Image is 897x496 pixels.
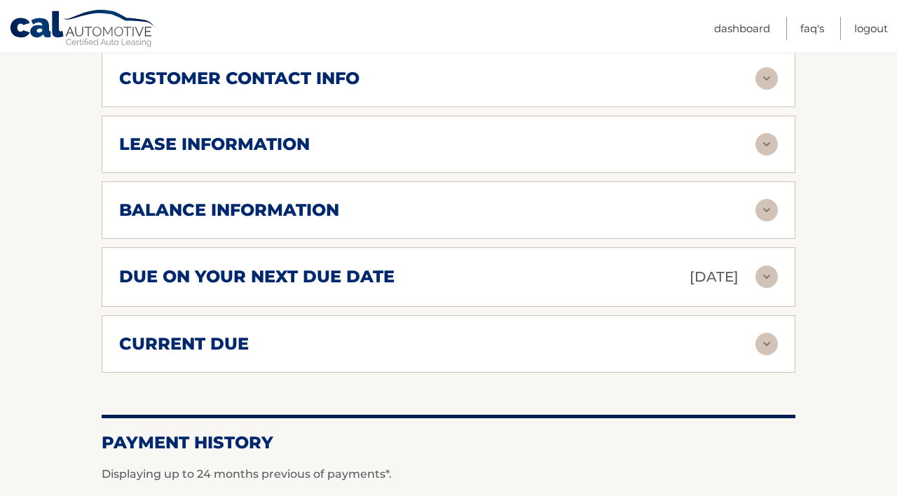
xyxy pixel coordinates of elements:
[102,466,795,483] p: Displaying up to 24 months previous of payments*.
[102,432,795,453] h2: Payment History
[755,266,778,288] img: accordion-rest.svg
[755,199,778,221] img: accordion-rest.svg
[119,68,360,89] h2: customer contact info
[800,17,824,40] a: FAQ's
[755,67,778,90] img: accordion-rest.svg
[119,134,310,155] h2: lease information
[755,133,778,156] img: accordion-rest.svg
[755,333,778,355] img: accordion-rest.svg
[119,333,249,354] h2: current due
[119,266,395,287] h2: due on your next due date
[119,200,339,221] h2: balance information
[714,17,770,40] a: Dashboard
[9,9,156,50] a: Cal Automotive
[690,265,739,289] p: [DATE]
[854,17,888,40] a: Logout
